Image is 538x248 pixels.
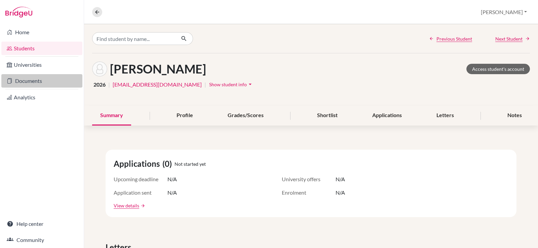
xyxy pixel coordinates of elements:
a: Help center [1,217,82,231]
a: [EMAIL_ADDRESS][DOMAIN_NAME] [113,81,202,89]
span: Upcoming deadline [114,175,167,183]
div: Notes [499,106,530,126]
span: | [204,81,206,89]
div: Profile [168,106,201,126]
span: N/A [167,189,177,197]
a: Documents [1,74,82,88]
a: View details [114,202,139,209]
img: Miguel Gonzalez's avatar [92,61,107,77]
a: Next Student [495,35,530,42]
span: Previous Student [436,35,472,42]
div: Grades/Scores [220,106,272,126]
span: Not started yet [175,160,206,167]
div: Letters [428,106,462,126]
span: 2026 [93,81,106,89]
input: Find student by name... [92,32,176,45]
img: Bridge-U [5,7,32,17]
div: Summary [92,106,131,126]
i: arrow_drop_down [247,81,254,88]
div: Shortlist [309,106,346,126]
span: Show student info [209,82,247,87]
a: Analytics [1,91,82,104]
span: Next Student [495,35,523,42]
div: Applications [364,106,410,126]
span: Enrolment [282,189,336,197]
a: Previous Student [429,35,472,42]
button: [PERSON_NAME] [478,6,530,18]
a: Home [1,26,82,39]
span: N/A [336,175,345,183]
span: | [108,81,110,89]
button: Show student infoarrow_drop_down [209,79,254,90]
span: University offers [282,175,336,183]
a: Universities [1,58,82,71]
a: arrow_forward [139,203,145,208]
a: Access student's account [466,64,530,74]
a: Community [1,233,82,247]
h1: [PERSON_NAME] [110,62,206,76]
a: Students [1,42,82,55]
span: Application sent [114,189,167,197]
span: N/A [167,175,177,183]
span: Applications [114,158,162,170]
span: (0) [162,158,175,170]
span: N/A [336,189,345,197]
